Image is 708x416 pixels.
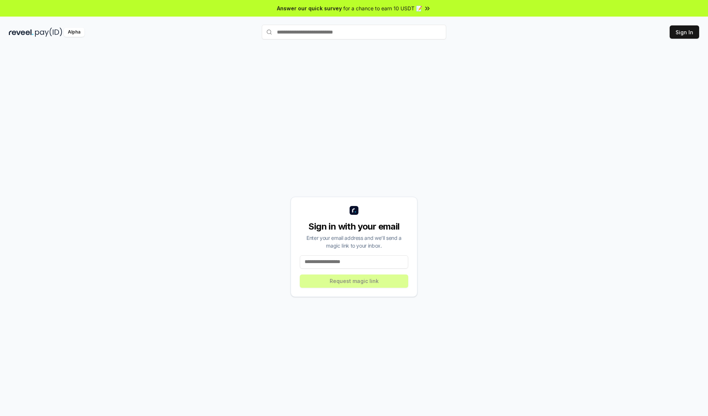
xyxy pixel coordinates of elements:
span: Answer our quick survey [277,4,342,12]
span: for a chance to earn 10 USDT 📝 [343,4,422,12]
img: logo_small [350,206,358,215]
img: reveel_dark [9,28,34,37]
div: Enter your email address and we’ll send a magic link to your inbox. [300,234,408,249]
div: Alpha [64,28,84,37]
button: Sign In [670,25,699,39]
div: Sign in with your email [300,221,408,233]
img: pay_id [35,28,62,37]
